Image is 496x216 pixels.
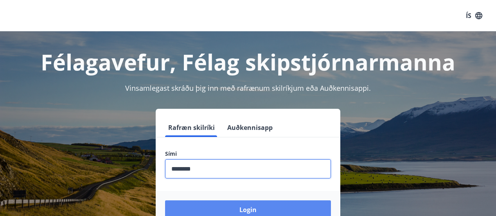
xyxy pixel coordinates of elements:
[125,83,371,93] span: Vinsamlegast skráðu þig inn með rafrænum skilríkjum eða Auðkennisappi.
[165,150,331,158] label: Sími
[9,47,487,77] h1: Félagavefur, Félag skipstjórnarmanna
[224,118,276,137] button: Auðkennisapp
[165,118,218,137] button: Rafræn skilríki
[462,9,487,23] button: ÍS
